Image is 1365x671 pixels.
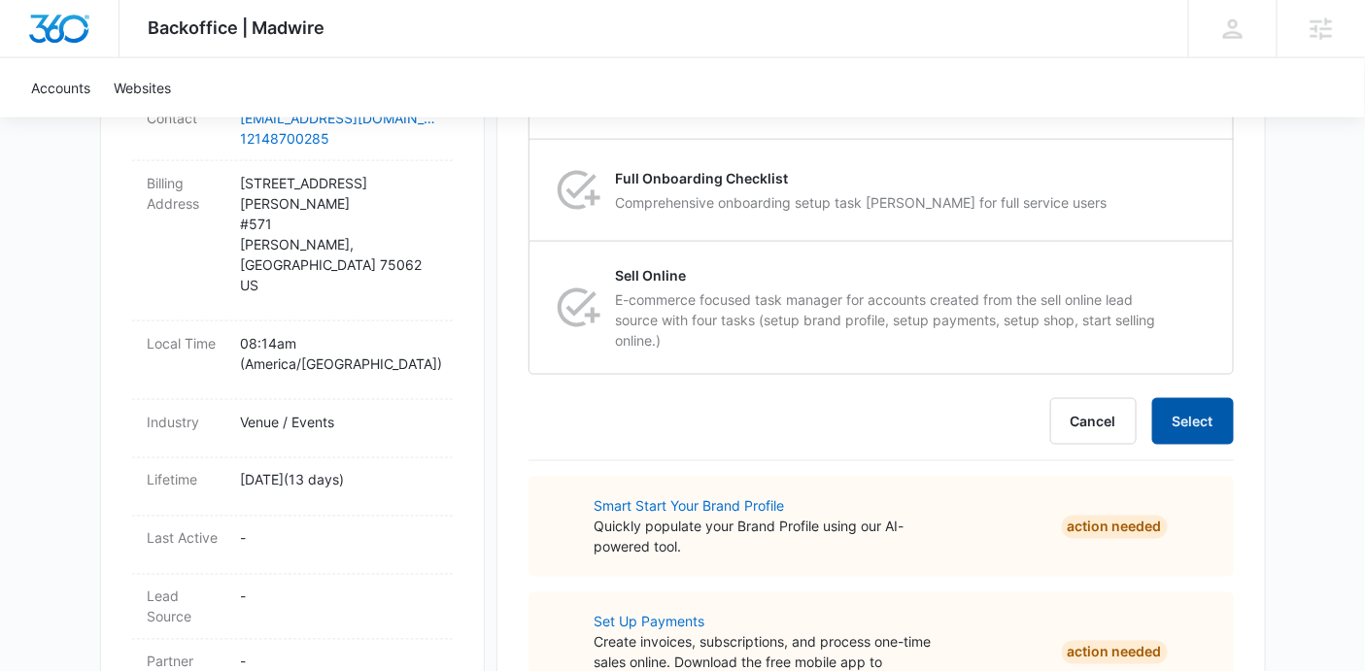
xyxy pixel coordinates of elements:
[241,333,437,374] p: 08:14am ( America/[GEOGRAPHIC_DATA] )
[132,458,453,517] div: Lifetime[DATE](13 days)
[241,412,437,432] p: Venue / Events
[132,321,453,400] div: Local Time08:14am (America/[GEOGRAPHIC_DATA])
[241,470,437,490] p: [DATE] ( 13 days )
[241,528,437,549] p: -
[132,161,453,321] div: Billing Address[STREET_ADDRESS][PERSON_NAME]#571[PERSON_NAME],[GEOGRAPHIC_DATA] 75062US
[148,173,225,214] dt: Billing Address
[616,192,1108,213] p: Comprehensive onboarding setup task [PERSON_NAME] for full service users
[148,333,225,353] dt: Local Time
[616,265,1162,285] p: Sell Online
[102,58,183,117] a: Websites
[1152,398,1234,445] button: Select
[132,517,453,575] div: Last Active-
[1050,398,1137,445] button: Cancel
[1062,516,1168,539] div: Action Needed
[595,612,935,632] a: Set Up Payments
[149,17,325,38] span: Backoffice | Madwire
[148,412,225,432] dt: Industry
[19,58,102,117] a: Accounts
[616,168,1108,188] p: Full Onboarding Checklist
[132,400,453,458] div: IndustryVenue / Events
[148,528,225,549] dt: Last Active
[241,128,437,149] a: 12148700285
[616,289,1162,351] p: E-commerce focused task manager for accounts created from the sell online lead source with four t...
[241,108,437,128] a: [EMAIL_ADDRESS][DOMAIN_NAME]
[1062,641,1168,664] div: Action Needed
[241,587,437,607] p: -
[241,173,437,295] p: [STREET_ADDRESS][PERSON_NAME] #571 [PERSON_NAME] , [GEOGRAPHIC_DATA] 75062 US
[148,587,225,627] dt: Lead Source
[132,575,453,640] div: Lead Source-
[132,76,453,161] div: Billing Contact[PERSON_NAME][EMAIL_ADDRESS][DOMAIN_NAME]12148700285
[595,517,935,557] p: Quickly populate your Brand Profile using our AI-powered tool.
[595,496,935,517] a: Smart Start Your Brand Profile
[148,470,225,490] dt: Lifetime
